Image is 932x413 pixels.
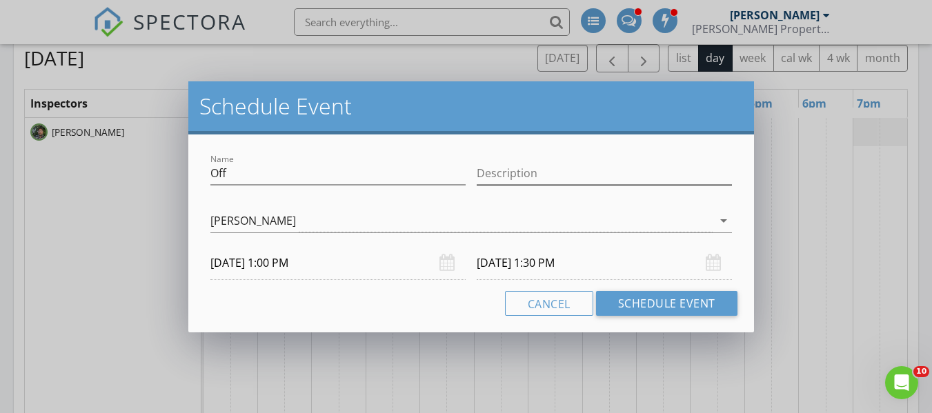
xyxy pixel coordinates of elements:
h2: Schedule Event [199,92,743,120]
button: Cancel [505,291,593,316]
button: Schedule Event [596,291,737,316]
input: Select date [477,246,732,280]
i: arrow_drop_down [715,212,732,229]
span: 10 [913,366,929,377]
iframe: Intercom live chat [885,366,918,399]
div: [PERSON_NAME] [210,214,296,227]
input: Select date [210,246,466,280]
